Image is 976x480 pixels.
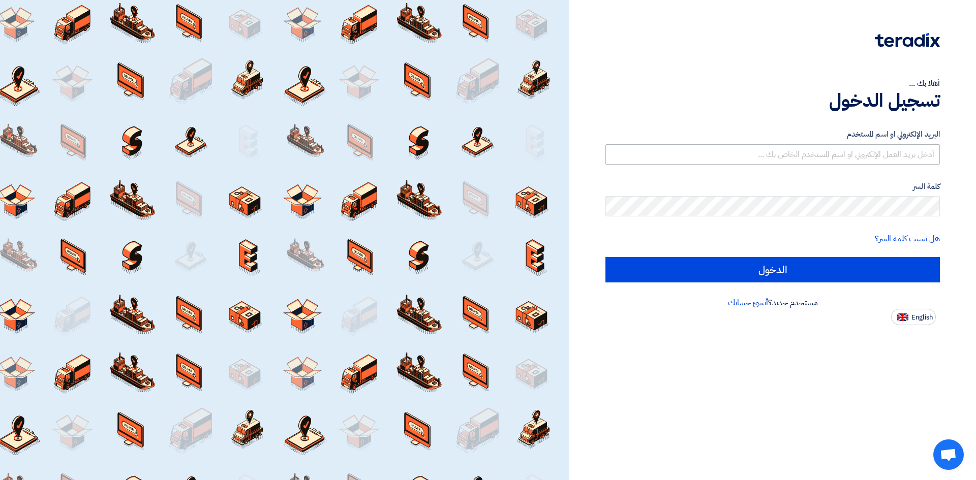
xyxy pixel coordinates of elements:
img: Teradix logo [875,33,940,47]
input: الدخول [605,257,940,282]
label: كلمة السر [605,181,940,193]
h1: تسجيل الدخول [605,89,940,112]
a: أنشئ حسابك [728,297,768,309]
div: مستخدم جديد؟ [605,297,940,309]
div: أهلا بك ... [605,77,940,89]
input: أدخل بريد العمل الإلكتروني او اسم المستخدم الخاص بك ... [605,144,940,165]
button: English [891,309,936,325]
label: البريد الإلكتروني او اسم المستخدم [605,129,940,140]
span: English [911,314,933,321]
img: en-US.png [897,313,908,321]
a: هل نسيت كلمة السر؟ [875,233,940,245]
a: Open chat [933,439,964,470]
